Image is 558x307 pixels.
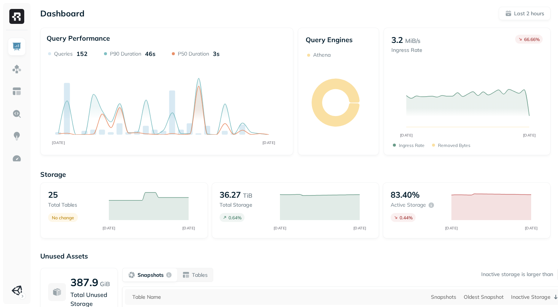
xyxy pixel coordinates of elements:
[9,9,24,24] img: Ryft
[523,133,536,138] tspan: [DATE]
[220,189,241,200] p: 36.27
[481,271,553,278] p: Inactive storage is larger than
[40,252,551,260] p: Unused Assets
[391,47,422,54] p: Ingress Rate
[12,64,22,74] img: Assets
[438,142,470,148] p: Removed bytes
[353,226,366,231] tspan: [DATE]
[12,131,22,141] img: Insights
[228,215,242,220] p: 0.64 %
[40,8,85,19] p: Dashboard
[100,279,110,288] p: GiB
[12,154,22,163] img: Optimization
[182,226,195,231] tspan: [DATE]
[192,272,208,279] p: Tables
[47,34,110,43] p: Query Performance
[12,109,22,119] img: Query Explorer
[102,226,115,231] tspan: [DATE]
[110,50,141,57] p: P90 Duration
[514,10,544,17] p: Last 2 hours
[391,189,420,200] p: 83.40%
[12,87,22,96] img: Asset Explorer
[132,294,423,301] div: Table Name
[313,51,331,59] p: Athena
[524,37,540,42] p: 66.66 %
[70,276,98,289] p: 387.9
[178,50,209,57] p: P50 Duration
[274,226,287,231] tspan: [DATE]
[445,226,458,231] tspan: [DATE]
[431,294,456,301] div: Snapshots
[12,42,22,51] img: Dashboard
[54,50,73,57] p: Queries
[243,191,252,200] p: TiB
[48,189,58,200] p: 25
[391,201,426,209] p: Active storage
[405,36,420,45] p: MiB/s
[213,50,220,57] p: 3s
[306,35,371,44] p: Query Engines
[40,170,551,179] p: Storage
[52,140,65,145] tspan: [DATE]
[76,50,88,57] p: 152
[400,215,413,220] p: 0.44 %
[48,201,101,209] p: Total tables
[145,50,155,57] p: 46s
[262,140,275,145] tspan: [DATE]
[220,201,273,209] p: Total storage
[391,35,403,45] p: 3.2
[12,285,22,296] img: Unity
[464,294,504,301] div: Oldest Snapshot
[511,294,551,301] p: Inactive Storage
[399,142,425,148] p: Ingress Rate
[525,226,538,231] tspan: [DATE]
[499,7,551,20] button: Last 2 hours
[52,215,74,220] p: No change
[400,133,413,138] tspan: [DATE]
[138,272,164,279] p: Snapshots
